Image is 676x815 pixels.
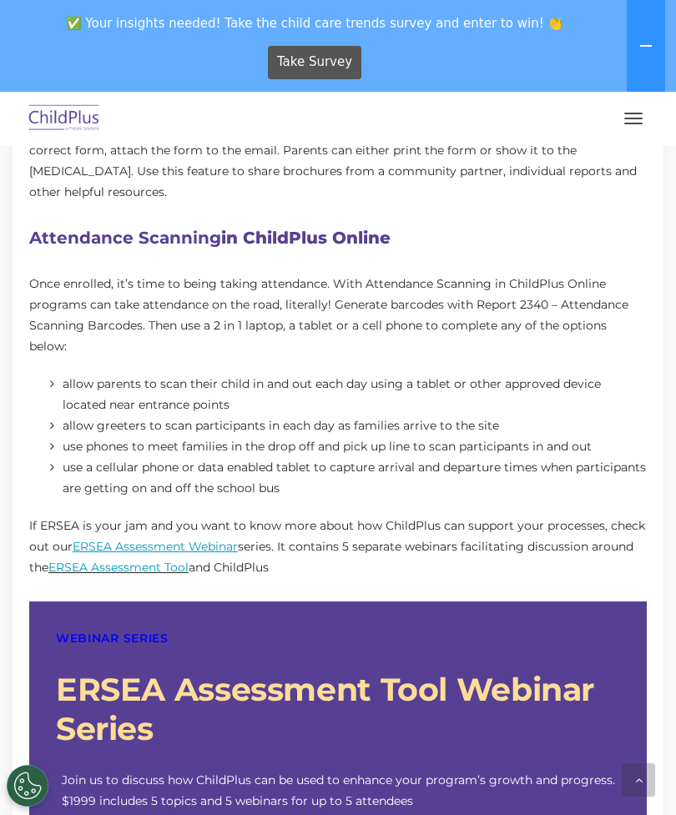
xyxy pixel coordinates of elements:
li: use phones to meet families in the drop off and pick up line to scan participants in and out [63,436,647,457]
p: WEBINAR SERIES [56,628,620,649]
p: Join us to discuss how ChildPlus can be used to enhance your program’s growth and progress. $1999... [62,770,615,812]
h2: in ChildPlus Online [29,224,647,253]
p: If ERSEA is your jam and you want to know more about how ChildPlus can support your processes, ch... [29,516,647,578]
strong: ERSEA Assessment Tool Webinar Series [56,670,594,749]
button: Cookies Settings [7,765,48,807]
span: Take Survey [277,48,352,77]
a: ERSEA Assessment Webinar [73,539,238,554]
li: use a cellular phone or data enabled tablet to capture arrival and departure times when participa... [63,457,647,499]
li: allow parents to scan their child in and out each day using a tablet or other approved device loc... [63,374,647,415]
a: ERSEA Ass [48,560,111,575]
a: essment Tool [111,560,189,575]
span: ✅ Your insights needed! Take the child care trends survey and enter to win! 👏 [7,7,623,39]
li: allow greeters to scan participants in each day as families arrive to the site [63,415,647,436]
strong: Attendance Scanning [29,228,221,248]
img: ChildPlus by Procare Solutions [25,99,103,138]
p: Once enrolled, it’s time to being taking attendance. With Attendance Scanning in ChildPlus Online... [29,274,647,357]
a: Take Survey [268,46,362,79]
